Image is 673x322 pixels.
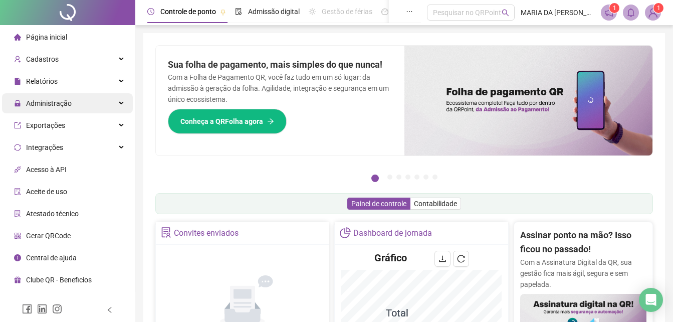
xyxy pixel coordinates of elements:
[387,175,392,180] button: 2
[404,46,653,155] img: banner%2F8d14a306-6205-4263-8e5b-06e9a85ad873.png
[14,56,21,63] span: user-add
[180,116,263,127] span: Conheça a QRFolha agora
[423,175,428,180] button: 6
[52,304,62,314] span: instagram
[168,72,392,105] p: Com a Folha de Pagamento QR, você faz tudo em um só lugar: da admissão à geração da folha. Agilid...
[174,225,239,242] div: Convites enviados
[340,227,350,238] span: pie-chart
[432,175,437,180] button: 7
[14,210,21,217] span: solution
[406,8,413,15] span: ellipsis
[14,166,21,173] span: api
[396,175,401,180] button: 3
[14,276,21,283] span: gift
[147,8,154,15] span: clock-circle
[161,227,171,238] span: solution
[26,166,67,174] span: Acesso à API
[26,276,92,284] span: Clube QR - Beneficios
[248,8,300,16] span: Admissão digital
[26,77,58,85] span: Relatórios
[22,304,32,314] span: facebook
[168,58,392,72] h2: Sua folha de pagamento, mais simples do que nunca!
[37,304,47,314] span: linkedin
[26,210,79,218] span: Atestado técnico
[14,34,21,41] span: home
[26,143,63,151] span: Integrações
[235,8,242,15] span: file-done
[520,257,646,290] p: Com a Assinatura Digital da QR, sua gestão fica mais ágil, segura e sem papelada.
[26,99,72,107] span: Administração
[14,188,21,195] span: audit
[26,55,59,63] span: Cadastros
[14,254,21,261] span: info-circle
[14,78,21,85] span: file
[653,3,663,13] sup: Atualize o seu contato no menu Meus Dados
[26,254,77,262] span: Central de ajuda
[14,144,21,151] span: sync
[26,232,71,240] span: Gerar QRCode
[414,200,457,208] span: Contabilidade
[26,121,65,129] span: Exportações
[626,8,635,17] span: bell
[520,228,646,257] h2: Assinar ponto na mão? Isso ficou no passado!
[14,122,21,129] span: export
[160,8,216,16] span: Controle de ponto
[457,255,465,263] span: reload
[14,232,21,239] span: qrcode
[351,200,406,208] span: Painel de controle
[168,109,287,134] button: Conheça a QRFolha agora
[381,8,388,15] span: dashboard
[353,225,432,242] div: Dashboard de jornada
[609,3,619,13] sup: 1
[26,188,67,196] span: Aceite de uso
[371,175,379,182] button: 1
[322,8,372,16] span: Gestão de férias
[405,175,410,180] button: 4
[14,100,21,107] span: lock
[639,288,663,312] div: Open Intercom Messenger
[267,118,274,125] span: arrow-right
[374,251,407,265] h4: Gráfico
[613,5,616,12] span: 1
[502,9,509,17] span: search
[521,7,595,18] span: MARIA DA [PERSON_NAME] - RESTAURANTE
[604,8,613,17] span: notification
[309,8,316,15] span: sun
[645,5,660,20] img: 88783
[220,9,226,15] span: pushpin
[106,306,113,313] span: left
[657,5,660,12] span: 1
[26,33,67,41] span: Página inicial
[414,175,419,180] button: 5
[438,255,446,263] span: download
